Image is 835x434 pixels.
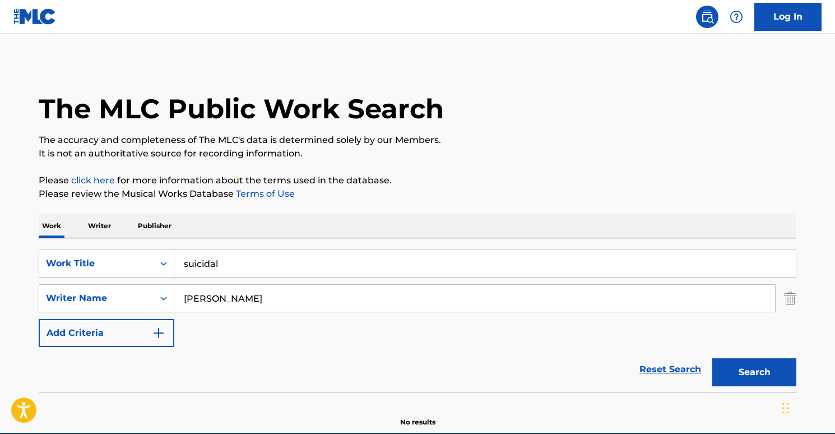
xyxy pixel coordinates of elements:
a: Log In [754,3,822,31]
p: Work [39,214,64,238]
div: Work Title [46,257,147,270]
div: Writer Name [46,292,147,305]
a: Public Search [696,6,718,28]
a: Reset Search [634,357,707,382]
div: Sohbet Aracı [779,380,835,434]
img: help [730,10,743,24]
img: MLC Logo [13,8,57,25]
div: Help [725,6,748,28]
h1: The MLC Public Work Search [39,92,444,126]
p: No results [400,404,435,427]
p: Please review the Musical Works Database [39,187,796,201]
form: Search Form [39,250,796,392]
img: search [701,10,714,24]
img: 9d2ae6d4665cec9f34b9.svg [152,326,165,340]
p: The accuracy and completeness of The MLC's data is determined solely by our Members. [39,133,796,147]
button: Add Criteria [39,319,174,347]
button: Search [712,358,796,386]
img: Delete Criterion [784,284,796,312]
p: Please for more information about the terms used in the database. [39,174,796,187]
div: Sürükle [782,391,789,425]
iframe: Chat Widget [779,380,835,434]
p: Writer [85,214,114,238]
a: click here [71,175,115,186]
a: Terms of Use [234,188,295,199]
p: It is not an authoritative source for recording information. [39,147,796,160]
p: Publisher [134,214,175,238]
